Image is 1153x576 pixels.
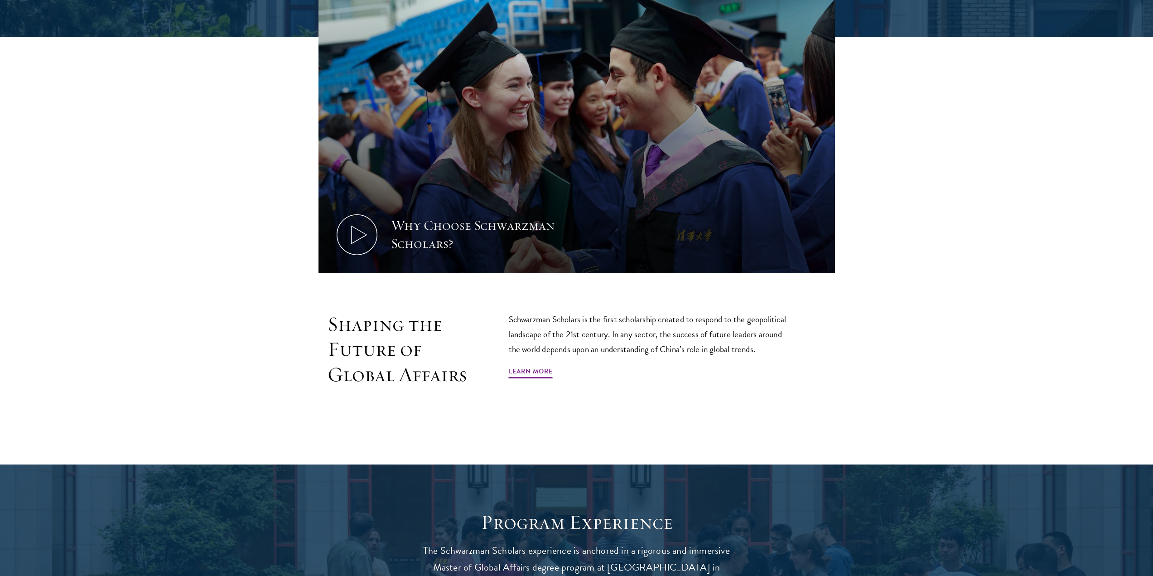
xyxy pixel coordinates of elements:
a: Learn More [509,366,553,380]
p: Schwarzman Scholars is the first scholarship created to respond to the geopolitical landscape of ... [509,312,794,357]
h2: Shaping the Future of Global Affairs [328,312,468,387]
h1: Program Experience [414,510,740,535]
div: Why Choose Schwarzman Scholars? [391,217,559,253]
